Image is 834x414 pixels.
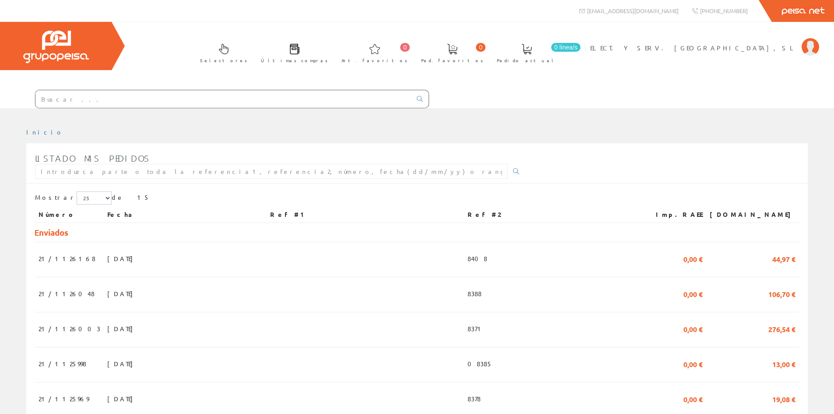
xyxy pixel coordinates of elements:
select: Mostrar [77,191,112,205]
span: 8408 [468,251,487,266]
a: 0 línea/s Pedido actual [488,36,583,68]
span: 21/1125969 [39,391,89,406]
a: ELECT. Y SERV. [GEOGRAPHIC_DATA], SL [590,36,819,45]
input: Introduzca parte o toda la referencia1, referencia2, número, fecha(dd/mm/yy) o rango de fechas(dd... [35,164,508,179]
span: 0,00 € [683,251,703,266]
span: Pedido actual [497,56,556,65]
th: Fecha [104,207,267,223]
span: 21/1126048 [39,286,95,301]
span: [DATE] [107,321,137,336]
span: [DATE] [107,356,137,371]
span: 276,54 € [768,321,795,336]
a: Inicio [26,128,63,136]
span: [EMAIL_ADDRESS][DOMAIN_NAME] [587,7,679,14]
th: Número [35,207,104,223]
div: de 15 [35,191,799,207]
a: Últimas compras [252,36,332,68]
span: 8378 [468,391,481,406]
span: Ped. favoritos [421,56,483,65]
span: Listado mis pedidos [35,153,150,163]
span: 0,00 € [683,286,703,301]
span: 21/1125998 [39,356,86,371]
span: 08385 [468,356,493,371]
span: Selectores [200,56,247,65]
input: Buscar ... [35,90,412,108]
span: 106,70 € [768,286,795,301]
span: Últimas compras [261,56,328,65]
span: 8388 [468,286,482,301]
span: 0,00 € [683,391,703,406]
span: Enviados [34,227,68,238]
span: 13,00 € [772,356,795,371]
img: Grupo Peisa [23,31,89,63]
span: Art. favoritos [341,56,408,65]
span: 19,08 € [772,391,795,406]
span: 44,97 € [772,251,795,266]
th: Ref #2 [464,207,640,223]
span: ELECT. Y SERV. [GEOGRAPHIC_DATA], SL [590,43,797,52]
span: [DATE] [107,391,137,406]
span: 0,00 € [683,356,703,371]
span: [PHONE_NUMBER] [700,7,748,14]
span: 21/1126003 [39,321,100,336]
th: [DOMAIN_NAME] [706,207,799,223]
a: Selectores [191,36,252,68]
span: [DATE] [107,251,137,266]
span: 0,00 € [683,321,703,336]
span: 0 [476,43,486,52]
span: 8371 [468,321,485,336]
span: 0 [400,43,410,52]
span: 21/1126168 [39,251,95,266]
span: [DATE] [107,286,137,301]
span: 0 línea/s [551,43,581,52]
th: Ref #1 [267,207,464,223]
label: Mostrar [35,191,112,205]
th: Imp.RAEE [640,207,706,223]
